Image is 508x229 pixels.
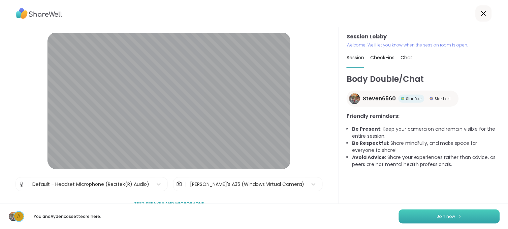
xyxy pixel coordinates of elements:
[347,42,500,48] p: Welcome! We’ll let you know when the session room is open.
[435,96,451,101] span: Star Host
[352,154,500,168] li: : Share your experiences rather than advice, as peers are not mental health professionals.
[430,97,433,100] img: Star Host
[347,54,364,61] span: Session
[352,140,500,154] li: : Share mindfully, and make space for everyone to share!
[16,6,62,21] img: ShareWell Logo
[131,197,207,211] button: Test speaker and microphone
[347,73,500,85] h1: Body Double/Chat
[352,126,500,140] li: : Keep your camera on and remain visible for the entire session.
[352,154,385,161] b: Avoid Advice
[134,201,204,207] span: Test speaker and microphone
[399,209,500,224] button: Join now
[17,212,21,221] span: A
[363,95,396,103] span: Steven6560
[30,214,105,220] p: You and Aydencossette are here.
[349,93,360,104] img: Steven6560
[458,215,462,218] img: ShareWell Logomark
[406,96,422,101] span: Star Peer
[352,126,380,132] b: Be Present
[9,212,18,221] img: Steven6560
[401,54,412,61] span: Chat
[176,177,182,191] img: Camera
[347,112,500,120] h3: Friendly reminders:
[32,181,149,188] div: Default - Headset Microphone (Realtek(R) Audio)
[19,177,25,191] img: Microphone
[437,214,455,220] span: Join now
[347,91,459,107] a: Steven6560Steven6560Star PeerStar PeerStar HostStar Host
[347,33,500,41] h3: Session Lobby
[370,54,394,61] span: Check-ins
[27,177,29,191] span: |
[185,177,187,191] span: |
[401,97,405,100] img: Star Peer
[352,140,388,146] b: Be Respectful
[190,181,304,188] div: [PERSON_NAME]'s A35 (Windows Virtual Camera)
